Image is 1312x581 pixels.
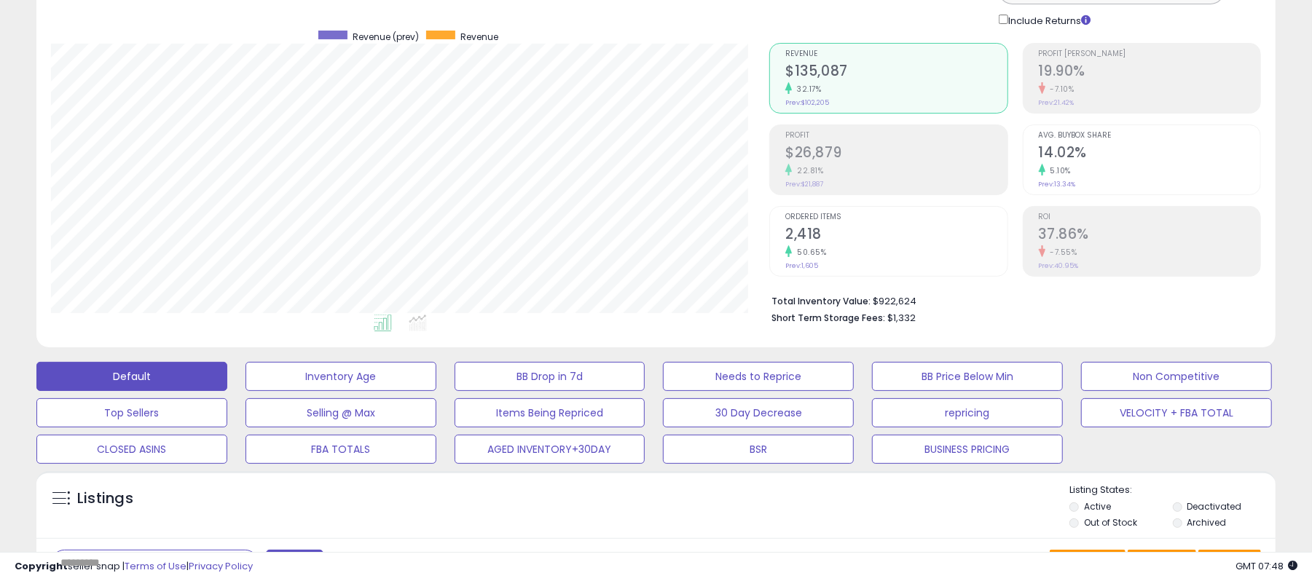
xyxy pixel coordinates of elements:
small: Prev: $21,887 [785,180,823,189]
span: Ordered Items [785,213,1007,221]
span: ROI [1039,213,1260,221]
small: -7.10% [1045,84,1075,95]
small: -7.55% [1045,247,1077,258]
h2: 19.90% [1039,63,1260,82]
span: Profit [PERSON_NAME] [1039,50,1260,58]
div: seller snap | | [15,560,253,574]
button: VELOCITY + FBA TOTAL [1081,398,1272,427]
button: Columns [1128,550,1196,574]
button: CLOSED ASINS [36,435,227,464]
small: Prev: 13.34% [1039,180,1076,189]
button: 30 Day Decrease [663,398,854,427]
small: 5.10% [1045,165,1072,176]
button: FBA TOTALS [245,435,436,464]
h2: 37.86% [1039,226,1260,245]
span: 2025-10-14 07:48 GMT [1236,559,1297,573]
li: $922,624 [771,291,1250,309]
h2: 14.02% [1039,144,1260,164]
button: repricing [872,398,1063,427]
span: Revenue (prev) [353,31,419,43]
h2: $135,087 [785,63,1007,82]
button: Items Being Repriced [455,398,645,427]
button: Non Competitive [1081,362,1272,391]
button: Actions [1198,550,1261,574]
span: Revenue [785,50,1007,58]
h2: 2,418 [785,226,1007,245]
p: Listing States: [1069,483,1276,497]
small: Prev: 40.95% [1039,261,1079,270]
strong: Copyright [15,559,68,573]
button: Inventory Age [245,362,436,391]
h2: $26,879 [785,144,1007,164]
button: BSR [663,435,854,464]
small: 22.81% [792,165,823,176]
small: 50.65% [792,247,826,258]
button: Default [36,362,227,391]
button: Filters [266,550,323,575]
span: Avg. Buybox Share [1039,132,1260,140]
label: Deactivated [1187,500,1242,513]
span: Revenue [460,31,498,43]
button: Top Sellers [36,398,227,427]
span: $1,332 [887,311,916,325]
small: 32.17% [792,84,821,95]
button: AGED INVENTORY+30DAY [455,435,645,464]
button: BB Drop in 7d [455,362,645,391]
label: Archived [1187,516,1227,529]
small: Prev: $102,205 [785,98,829,107]
h5: Listings [77,489,133,509]
button: Save View [1050,550,1126,574]
button: Needs to Reprice [663,362,854,391]
small: Prev: 21.42% [1039,98,1075,107]
button: BB Price Below Min [872,362,1063,391]
label: Active [1084,500,1111,513]
button: Selling @ Max [245,398,436,427]
label: Out of Stock [1084,516,1137,529]
div: Include Returns [988,12,1108,28]
b: Total Inventory Value: [771,295,871,307]
small: Prev: 1,605 [785,261,818,270]
button: BUSINESS PRICING [872,435,1063,464]
b: Short Term Storage Fees: [771,312,885,324]
span: Profit [785,132,1007,140]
